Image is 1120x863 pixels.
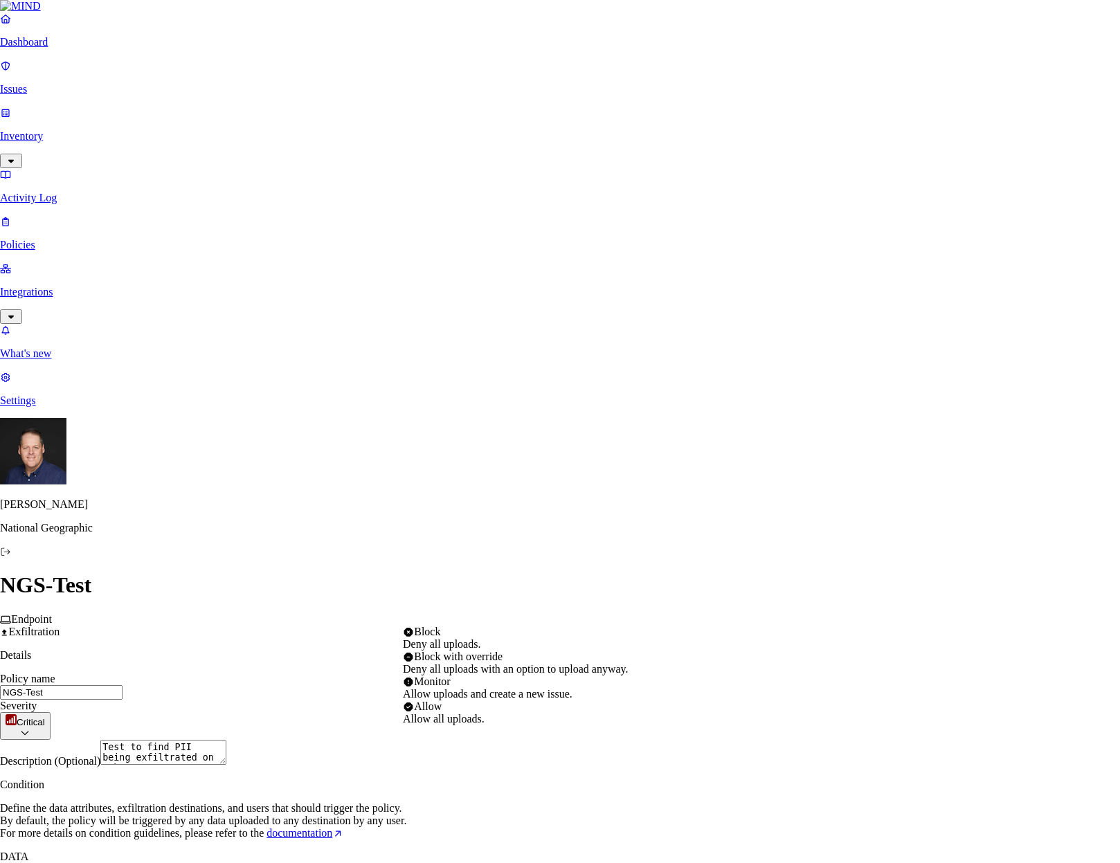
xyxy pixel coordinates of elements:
span: Block with override [414,651,503,662]
span: Allow uploads and create a new issue. [403,688,572,700]
span: Allow [414,700,442,712]
span: Deny all uploads. [403,638,480,650]
span: Block [414,626,440,637]
span: Allow all uploads. [403,713,485,725]
span: Deny all uploads with an option to upload anyway. [403,663,629,675]
span: Monitor [414,675,450,687]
